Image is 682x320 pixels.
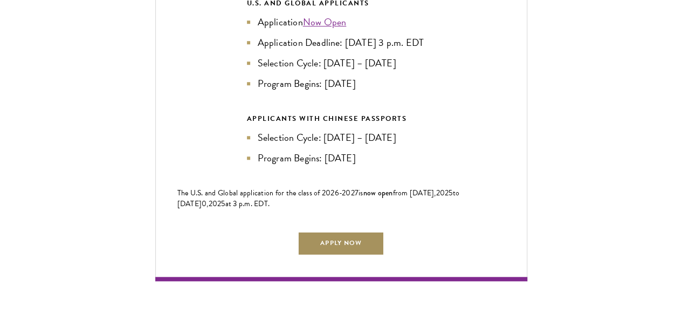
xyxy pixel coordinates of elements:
li: Selection Cycle: [DATE] – [DATE] [247,130,436,145]
span: 6 [335,187,339,199]
li: Program Begins: [DATE] [247,76,436,91]
span: now open [363,187,393,198]
span: 7 [355,187,359,199]
span: from [DATE], [393,187,436,199]
span: 0 [202,198,206,209]
div: APPLICANTS WITH CHINESE PASSPORTS [247,113,436,125]
li: Application Deadline: [DATE] 3 p.m. EDT [247,35,436,50]
a: Apply Now [298,231,384,255]
span: , [206,198,208,209]
li: Program Begins: [DATE] [247,151,436,166]
span: 5 [449,187,452,199]
span: to [DATE] [177,187,460,209]
span: 202 [436,187,449,199]
span: 5 [221,198,225,209]
span: -202 [339,187,355,199]
span: 202 [209,198,222,209]
a: Now Open [303,15,347,29]
li: Selection Cycle: [DATE] – [DATE] [247,56,436,71]
li: Application [247,15,436,30]
span: is [359,187,363,199]
span: The U.S. and Global application for the class of 202 [177,187,335,199]
span: at 3 p.m. EDT. [225,198,270,209]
